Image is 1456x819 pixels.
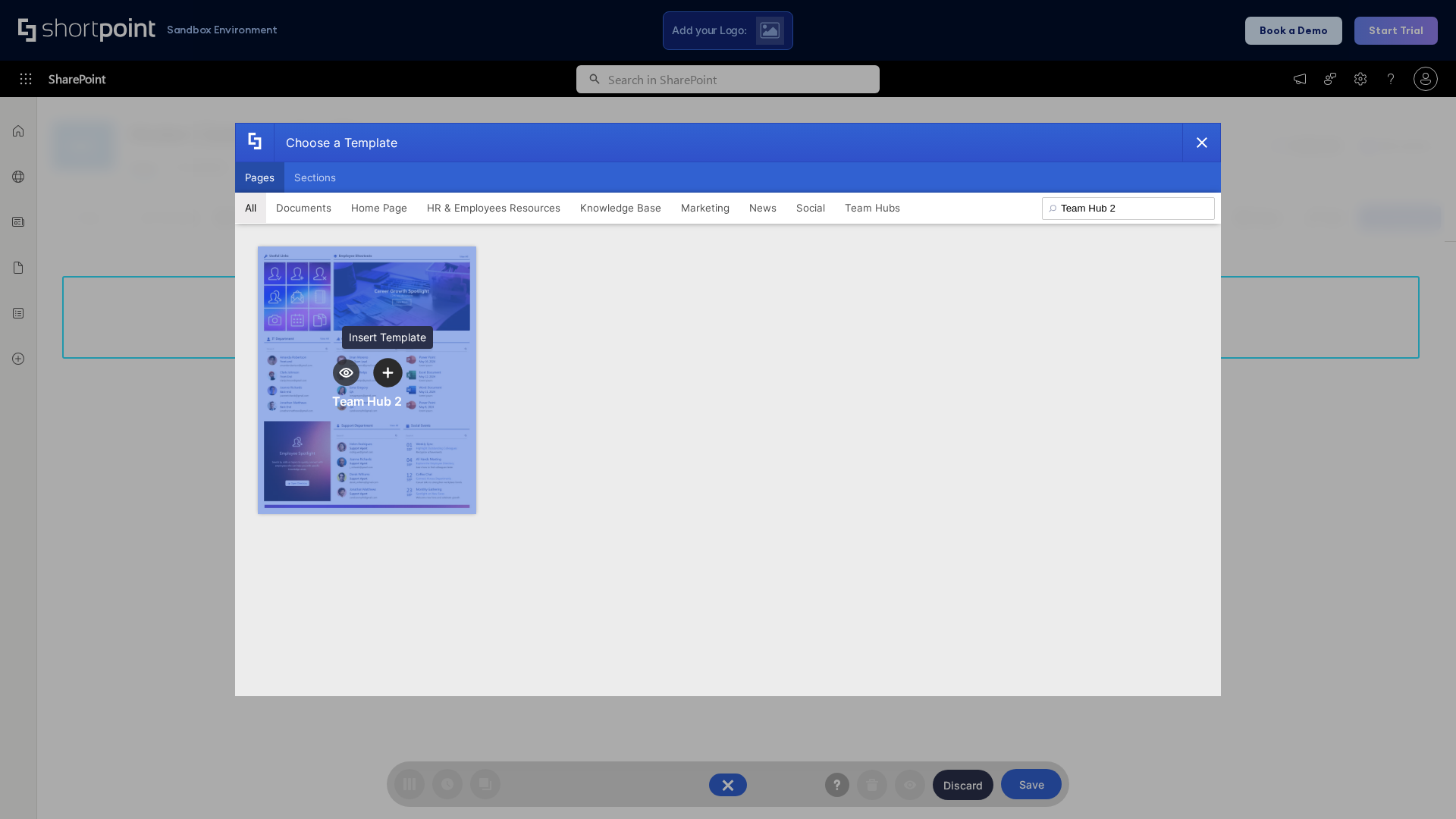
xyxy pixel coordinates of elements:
button: News [739,193,786,223]
button: Social [786,193,835,223]
button: Pages [235,162,284,193]
button: Home Page [341,193,417,223]
button: Documents [266,193,341,223]
input: Search [1042,197,1215,220]
button: Team Hubs [835,193,910,223]
div: Choose a Template [274,124,397,162]
div: Team Hub 2 [332,394,402,409]
button: Knowledge Base [570,193,671,223]
button: Marketing [671,193,739,223]
button: HR & Employees Resources [417,193,570,223]
button: All [235,193,266,223]
button: Sections [284,162,346,193]
div: template selector [235,123,1221,696]
iframe: Chat Widget [1380,746,1456,819]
